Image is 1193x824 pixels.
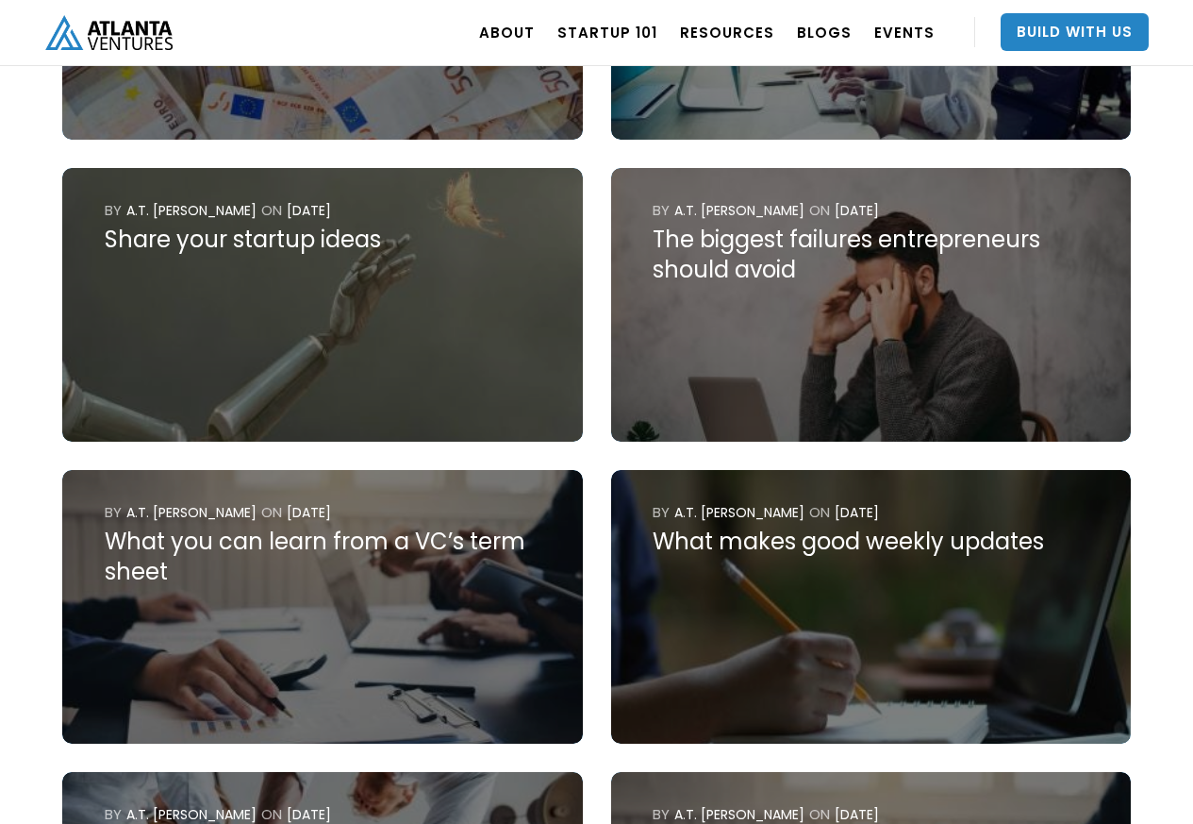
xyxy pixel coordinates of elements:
div: [DATE] [287,201,331,220]
a: byA.T. [PERSON_NAME]ON[DATE]Share your startup ideas [62,168,582,442]
div: A.T. [PERSON_NAME] [674,805,804,824]
div: ON [809,201,830,220]
a: Startup 101 [557,6,657,59]
a: ABOUT [479,6,535,59]
div: ON [809,805,830,824]
a: byA.T. [PERSON_NAME]ON[DATE]What makes good weekly updates [611,470,1131,744]
a: EVENTS [874,6,935,59]
div: ON [809,503,830,522]
div: [DATE] [835,805,879,824]
div: [DATE] [287,503,331,522]
div: ON [261,201,282,220]
div: [DATE] [835,201,879,220]
div: [DATE] [835,503,879,522]
div: [DATE] [287,805,331,824]
div: What makes good weekly updates [653,527,1089,557]
div: by [105,503,122,522]
div: A.T. [PERSON_NAME] [126,805,257,824]
div: by [653,503,670,522]
a: Build With Us [1001,13,1149,51]
div: Share your startup ideas [105,225,541,255]
div: A.T. [PERSON_NAME] [674,503,804,522]
div: by [105,805,122,824]
a: byA.T. [PERSON_NAME]ON[DATE]The biggest failures entrepreneurs should avoid [611,168,1131,442]
a: RESOURCES [680,6,774,59]
div: A.T. [PERSON_NAME] [126,201,257,220]
div: A.T. [PERSON_NAME] [674,201,804,220]
div: by [653,201,670,220]
div: A.T. [PERSON_NAME] [126,503,257,522]
div: by [653,805,670,824]
a: byA.T. [PERSON_NAME]ON[DATE]What you can learn from a VC’s term sheet [62,470,582,744]
div: ON [261,805,282,824]
div: The biggest failures entrepreneurs should avoid [653,225,1089,285]
div: by [105,201,122,220]
div: What you can learn from a VC’s term sheet [105,527,541,587]
a: BLOGS [797,6,852,59]
div: ON [261,503,282,522]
